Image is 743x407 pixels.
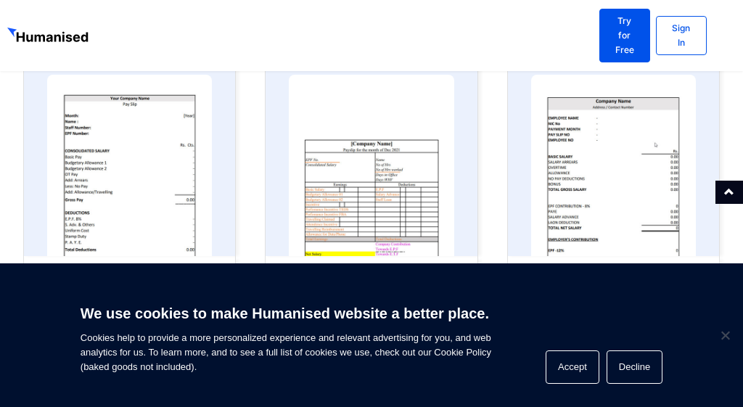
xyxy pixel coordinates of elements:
[81,296,491,374] span: Cookies help to provide a more personalized experience and relevant advertising for you, and web ...
[7,28,91,45] img: GetHumanised Logo
[607,350,662,384] button: Decline
[531,75,696,256] img: payslip template
[81,303,491,324] h6: We use cookies to make Humanised website a better place.
[47,75,212,256] img: payslip template
[656,16,707,55] a: Sign In
[289,75,453,256] img: payslip template
[599,9,650,62] a: Try for Free
[546,350,599,384] button: Accept
[718,328,732,342] span: Decline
